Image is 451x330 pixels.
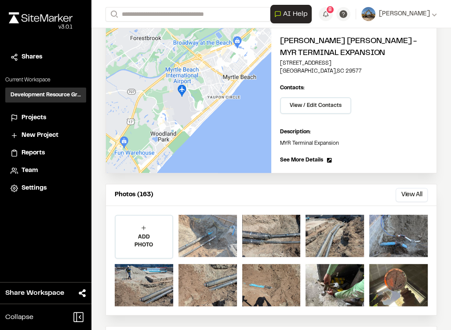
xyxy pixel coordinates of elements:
p: Current Workspace [5,76,86,84]
a: Team [11,166,81,176]
h2: [PERSON_NAME] [PERSON_NAME] - MYR Terminal Expansion [280,36,428,59]
span: Shares [22,52,42,62]
span: AI Help [283,9,308,19]
button: View / Edit Contacts [280,97,351,114]
button: View All [396,188,428,202]
a: Settings [11,183,81,193]
div: Open AI Assistant [270,5,315,23]
span: Share Workspace [5,288,64,298]
span: 8 [328,6,332,14]
a: New Project [11,131,81,140]
p: [STREET_ADDRESS] [280,59,428,67]
button: [PERSON_NAME] [361,7,437,21]
span: Team [22,166,38,176]
a: Reports [11,148,81,158]
a: Projects [11,113,81,123]
button: 8 [319,7,333,21]
span: Projects [22,113,46,123]
span: See More Details [280,156,323,164]
span: [PERSON_NAME] [379,9,430,19]
img: rebrand.png [9,12,73,23]
button: Search [105,7,121,22]
p: ADD PHOTO [116,233,172,249]
p: Description: [280,128,428,136]
a: Shares [11,52,81,62]
h3: Development Resource Group [11,91,81,99]
span: New Project [22,131,58,140]
p: Contacts: [280,84,305,92]
button: Open AI Assistant [270,5,312,23]
img: User [361,7,375,21]
p: MYR Terminal Expansion [280,139,428,147]
div: Oh geez...please don't... [9,23,73,31]
span: Reports [22,148,45,158]
span: Settings [22,183,47,193]
p: [GEOGRAPHIC_DATA] , SC 29577 [280,67,428,75]
p: Photos (163) [115,190,153,200]
span: Collapse [5,312,33,323]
